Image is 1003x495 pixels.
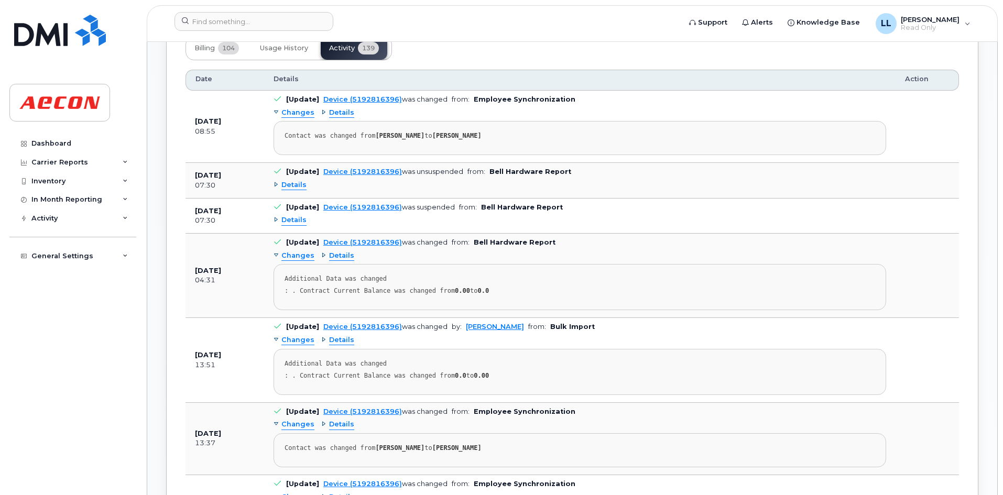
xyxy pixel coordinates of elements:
[285,444,875,452] div: Contact was changed from to
[175,12,333,31] input: Find something...
[329,108,354,118] span: Details
[195,74,212,84] span: Date
[452,408,470,415] span: from:
[477,287,489,294] strong: 0.0
[195,438,255,448] div: 13:37
[274,74,299,84] span: Details
[281,335,314,345] span: Changes
[323,168,463,175] div: was unsuspended
[195,216,255,225] div: 07:30
[281,251,314,261] span: Changes
[195,351,221,359] b: [DATE]
[329,251,354,261] span: Details
[195,127,255,136] div: 08:55
[323,203,402,211] a: Device (5192816396)
[281,420,314,430] span: Changes
[467,168,485,175] span: from:
[195,430,221,437] b: [DATE]
[286,323,319,331] b: [Update]
[528,323,546,331] span: from:
[868,13,978,34] div: Lily Li
[901,15,960,24] span: [PERSON_NAME]
[474,95,575,103] b: Employee Synchronization
[285,360,875,368] div: Additional Data was changed
[323,168,402,175] a: Device (5192816396)
[195,181,255,190] div: 07:30
[901,24,960,32] span: Read Only
[286,95,319,103] b: [Update]
[195,360,255,370] div: 13:51
[323,95,448,103] div: was changed
[260,44,308,52] span: Usage History
[195,171,221,179] b: [DATE]
[323,480,448,488] div: was changed
[323,480,402,488] a: Device (5192816396)
[432,132,482,139] strong: [PERSON_NAME]
[323,408,448,415] div: was changed
[286,408,319,415] b: [Update]
[797,17,860,28] span: Knowledge Base
[323,95,402,103] a: Device (5192816396)
[286,168,319,175] b: [Update]
[323,238,448,246] div: was changed
[432,444,482,452] strong: [PERSON_NAME]
[452,323,462,331] span: by:
[329,420,354,430] span: Details
[286,480,319,488] b: [Update]
[281,108,314,118] span: Changes
[455,287,470,294] strong: 0.00
[682,12,735,33] a: Support
[195,117,221,125] b: [DATE]
[218,42,239,54] span: 104
[881,17,891,30] span: LL
[780,12,867,33] a: Knowledge Base
[285,287,875,295] div: : . Contract Current Balance was changed from to
[459,203,477,211] span: from:
[323,408,402,415] a: Device (5192816396)
[285,372,875,380] div: : . Contract Current Balance was changed from to
[452,238,470,246] span: from:
[751,17,773,28] span: Alerts
[466,323,524,331] a: [PERSON_NAME]
[285,275,875,283] div: Additional Data was changed
[489,168,571,175] b: Bell Hardware Report
[323,203,455,211] div: was suspended
[195,267,221,274] b: [DATE]
[281,215,307,225] span: Details
[194,44,215,52] span: Billing
[735,12,780,33] a: Alerts
[195,276,255,285] div: 04:31
[375,444,424,452] strong: [PERSON_NAME]
[195,207,221,215] b: [DATE]
[323,323,448,331] div: was changed
[455,372,466,379] strong: 0.0
[375,132,424,139] strong: [PERSON_NAME]
[452,95,470,103] span: from:
[281,180,307,190] span: Details
[286,203,319,211] b: [Update]
[550,323,595,331] b: Bulk Import
[452,480,470,488] span: from:
[286,238,319,246] b: [Update]
[474,480,575,488] b: Employee Synchronization
[329,335,354,345] span: Details
[698,17,727,28] span: Support
[285,132,875,140] div: Contact was changed from to
[896,70,959,91] th: Action
[474,238,555,246] b: Bell Hardware Report
[474,372,489,379] strong: 0.00
[323,323,402,331] a: Device (5192816396)
[474,408,575,415] b: Employee Synchronization
[481,203,563,211] b: Bell Hardware Report
[323,238,402,246] a: Device (5192816396)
